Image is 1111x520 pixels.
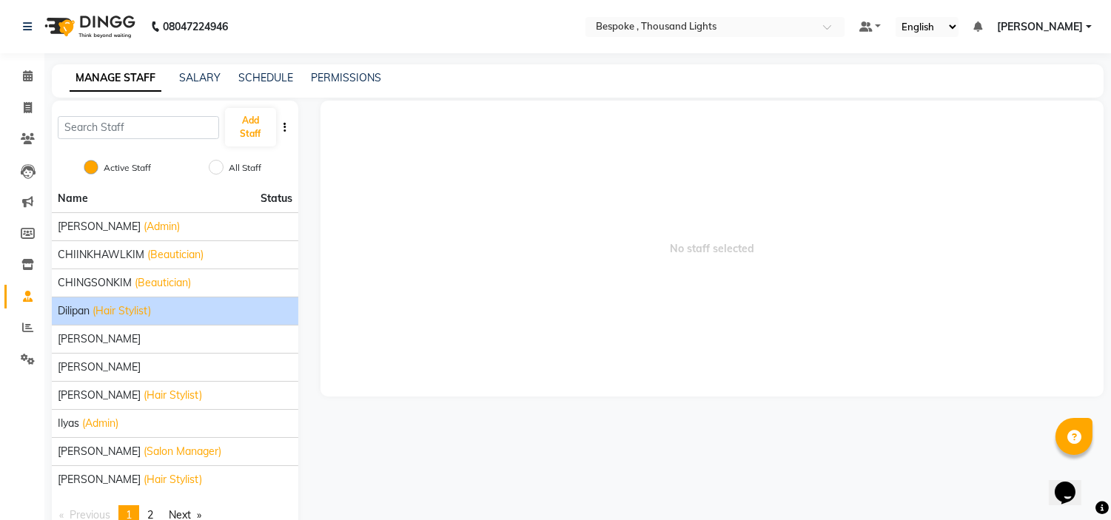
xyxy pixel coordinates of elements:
[311,71,381,84] a: PERMISSIONS
[1049,461,1096,505] iframe: chat widget
[38,6,139,47] img: logo
[229,161,261,175] label: All Staff
[58,303,90,319] span: Dilipan
[238,71,293,84] a: SCHEDULE
[82,416,118,431] span: (Admin)
[225,108,276,146] button: Add Staff
[58,247,144,263] span: CHIINKHAWLKIM
[163,6,228,47] b: 08047224946
[58,472,141,487] span: [PERSON_NAME]
[179,71,221,84] a: SALARY
[144,444,221,459] span: (Salon Manager)
[58,388,141,403] span: [PERSON_NAME]
[58,416,79,431] span: Ilyas
[997,19,1083,35] span: [PERSON_NAME]
[58,192,88,205] span: Name
[104,161,151,175] label: Active Staff
[58,219,141,234] span: [PERSON_NAME]
[261,191,292,206] span: Status
[147,247,204,263] span: (Beautician)
[58,275,132,291] span: CHINGSONKIM
[93,303,151,319] span: (Hair Stylist)
[70,65,161,92] a: MANAGE STAFF
[144,219,180,234] span: (Admin)
[58,444,141,459] span: [PERSON_NAME]
[58,331,141,347] span: [PERSON_NAME]
[58,116,219,139] input: Search Staff
[58,359,141,375] span: [PERSON_NAME]
[144,472,202,487] span: (Hair Stylist)
[144,388,202,403] span: (Hair Stylist)
[135,275,191,291] span: (Beautician)
[320,101,1104,396] span: No staff selected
